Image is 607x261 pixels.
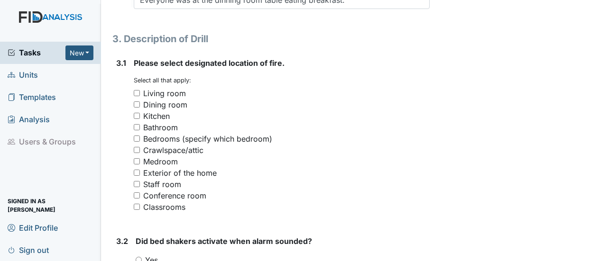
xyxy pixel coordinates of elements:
[134,204,140,210] input: Classrooms
[134,147,140,153] input: Crawlspace/attic
[143,133,272,144] div: Bedrooms (specify which bedroom)
[112,32,430,46] h1: 3. Description of Drill
[143,201,185,213] div: Classrooms
[143,88,186,99] div: Living room
[143,156,178,167] div: Medroom
[143,190,206,201] div: Conference room
[116,235,128,247] label: 3.2
[8,198,93,213] span: Signed in as [PERSON_NAME]
[134,170,140,176] input: Exterior of the home
[8,112,50,127] span: Analysis
[143,110,170,122] div: Kitchen
[134,181,140,187] input: Staff room
[136,236,312,246] span: Did bed shakers activate when alarm sounded?
[143,144,203,156] div: Crawlspace/attic
[8,243,49,257] span: Sign out
[134,192,140,198] input: Conference room
[134,158,140,164] input: Medroom
[134,135,140,142] input: Bedrooms (specify which bedroom)
[116,57,126,69] label: 3.1
[143,167,217,179] div: Exterior of the home
[8,220,58,235] span: Edit Profile
[134,113,140,119] input: Kitchen
[134,124,140,130] input: Bathroom
[134,101,140,108] input: Dining room
[134,58,285,68] span: Please select designated location of fire.
[143,122,178,133] div: Bathroom
[8,90,56,105] span: Templates
[8,47,65,58] a: Tasks
[8,68,38,82] span: Units
[65,45,94,60] button: New
[143,99,187,110] div: Dining room
[143,179,181,190] div: Staff room
[134,90,140,96] input: Living room
[134,77,191,84] small: Select all that apply:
